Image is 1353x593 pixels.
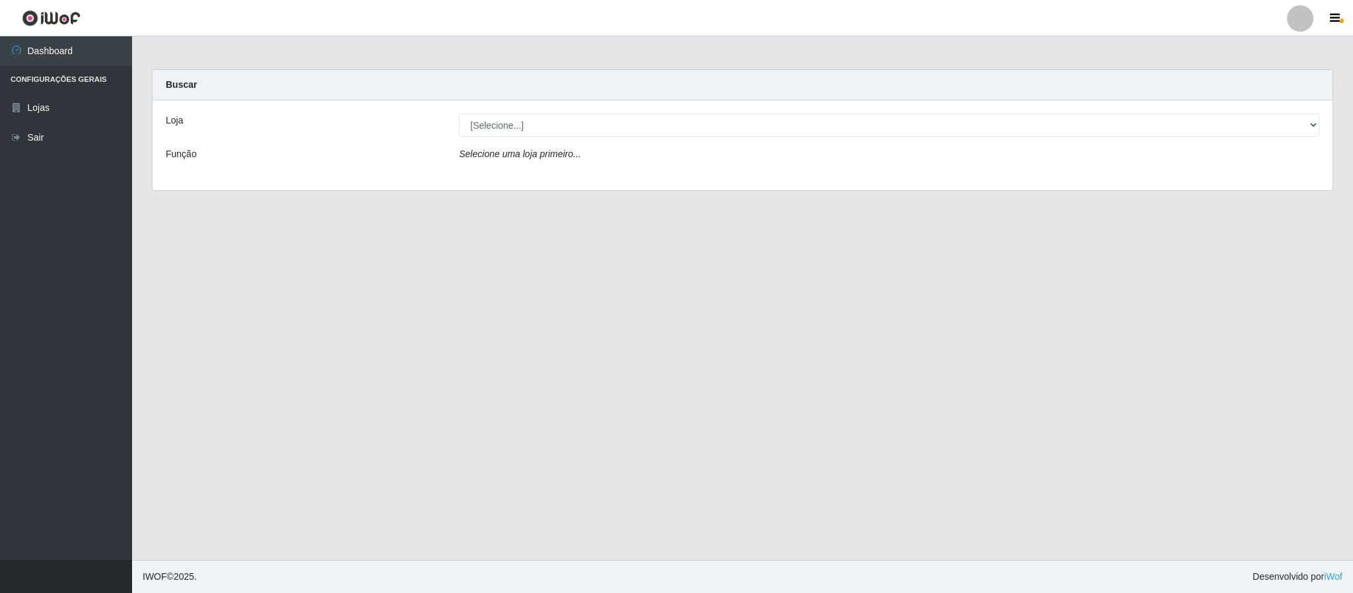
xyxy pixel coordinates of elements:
[459,149,580,159] i: Selecione uma loja primeiro...
[22,10,81,26] img: CoreUI Logo
[166,79,197,90] strong: Buscar
[166,147,197,161] label: Função
[166,114,183,127] label: Loja
[1253,570,1342,584] span: Desenvolvido por
[143,570,197,584] span: © 2025 .
[1324,571,1342,582] a: iWof
[143,571,167,582] span: IWOF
